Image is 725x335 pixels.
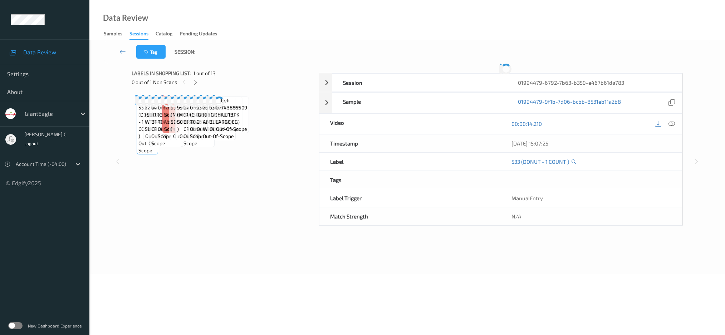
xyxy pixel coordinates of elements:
[156,30,172,39] div: Catalog
[151,97,181,133] span: Label: 04119210241 (RAISIN BRAN CRUNCH)
[173,133,204,140] span: out-of-scope
[319,171,501,189] div: Tags
[180,30,217,39] div: Pending Updates
[132,78,314,87] div: 0 out of 1 Non Scans
[180,133,211,140] span: out-of-scope
[210,125,241,133] span: out-of-scope
[197,125,228,133] span: out-of-scope
[136,45,166,59] button: Tag
[145,97,177,133] span: Label: 22403200000 (SDLS WTRMLN SLICE )
[501,189,682,207] div: ManualEntry
[216,97,247,125] span: Label: 07743855509 (HILL 18PK LARGE EG)
[183,133,213,147] span: out-of-scope
[196,97,228,125] span: Label: 03003491858 (GE MILD CHED CUBE )
[319,134,501,152] div: Timestamp
[203,133,234,140] span: out-of-scope
[158,97,186,125] span: Label: 01600017113 (CINNAMON TOAST CRU)
[507,74,682,92] div: 01994479-6792-7b63-b359-e467b61da783
[158,125,186,140] span: out-of-scope
[103,14,148,21] div: Data Review
[319,189,501,207] div: Label Trigger
[319,153,501,171] div: Label
[501,207,682,225] div: N/A
[175,48,195,55] span: Session:
[164,97,178,118] span: Label: Non-Scan
[164,118,178,133] span: non-scan
[319,73,682,92] div: Session01994479-6792-7b63-b359-e467b61da783
[104,29,129,39] a: Samples
[129,29,156,40] a: Sessions
[190,97,218,125] span: Label: 01600017113 (CINNAMON TOAST CRU)
[180,29,224,39] a: Pending Updates
[156,29,180,39] a: Catalog
[177,97,213,133] span: Label: 990000000001 (MEAL SOLUTNS/GROC )
[319,207,501,225] div: Match Strength
[138,97,156,140] span: Label: 533 (DONUT - 1 COUNT )
[216,125,247,133] span: out-of-scope
[145,133,176,140] span: out-of-scope
[319,114,501,134] div: Video
[518,98,621,108] a: 01994479-9f1b-7d06-bcbb-8531eb11a2b8
[171,97,207,133] span: Label: 990000000001 (MEAL SOLUTNS/GROC )
[138,140,156,154] span: out-of-scope
[511,120,542,127] a: 00:00:14.210
[203,97,234,133] span: Label: 29709000000 (GE AMERICAN WHITE )
[183,97,213,133] span: Label: 04119210241 (RAISIN BRAN CRUNCH)
[104,30,122,39] div: Samples
[332,74,507,92] div: Session
[193,70,216,77] span: 1 out of 13
[190,125,218,140] span: out-of-scope
[319,92,682,113] div: Sample01994479-9f1b-7d06-bcbb-8531eb11a2b8
[332,93,507,113] div: Sample
[209,97,241,125] span: Label: 03003493765 (GE SALTED BUTTER Q)
[511,140,671,147] div: [DATE] 15:07:25
[132,70,191,77] span: Labels in shopping list:
[511,158,569,165] a: 533 (DONUT - 1 COUNT )
[129,30,148,40] div: Sessions
[151,133,181,147] span: out-of-scope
